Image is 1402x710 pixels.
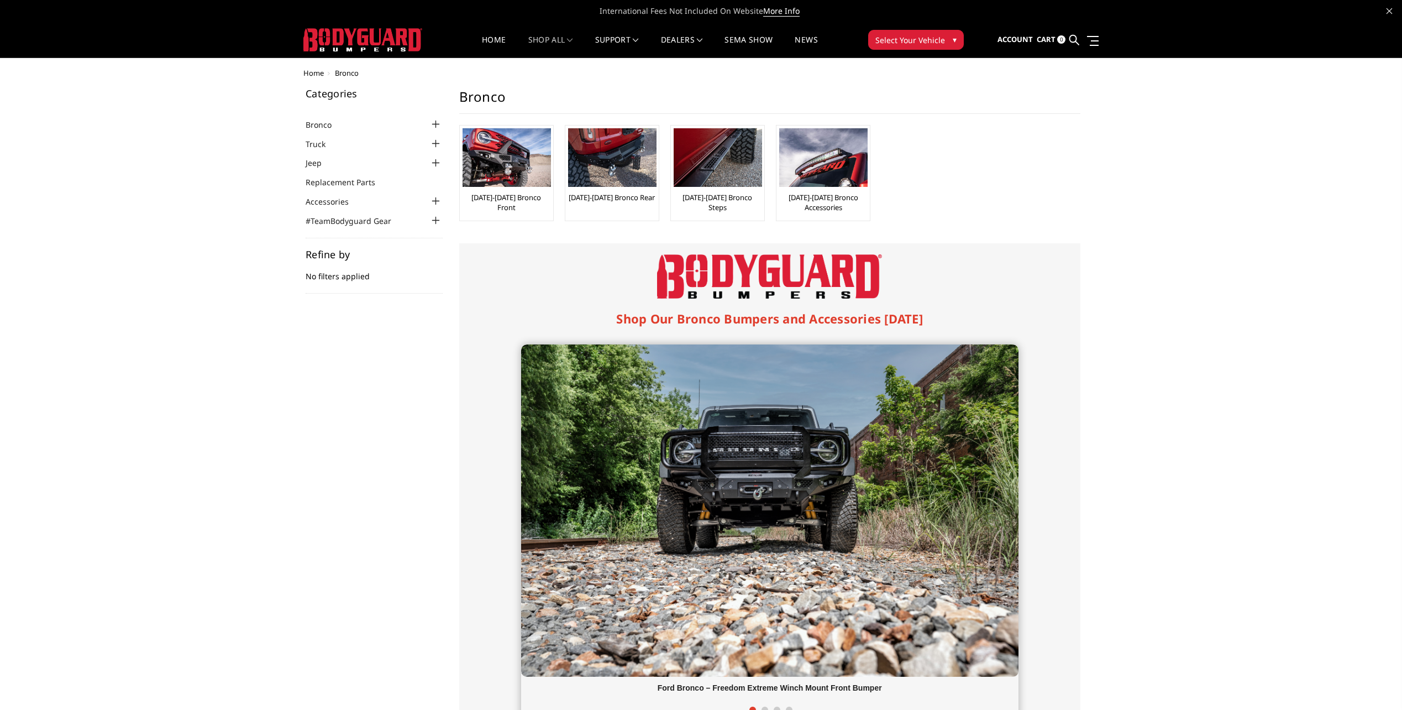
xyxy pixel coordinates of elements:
a: shop all [528,36,573,58]
span: ▾ [953,34,957,45]
span: Cart [1037,34,1056,44]
a: [DATE]-[DATE] Bronco Front [463,192,550,212]
a: SEMA Show [724,36,773,58]
a: Accessories [306,196,363,207]
a: Home [303,68,324,78]
button: Select Your Vehicle [868,30,964,50]
span: 0 [1057,35,1065,44]
span: Bronco [335,68,359,78]
a: News [795,36,817,58]
a: Dealers [661,36,703,58]
img: Bronco Slide 1 [521,344,1018,676]
a: More Info [763,6,800,17]
h5: Refine by [306,249,443,259]
a: [DATE]-[DATE] Bronco Rear [569,192,655,202]
a: [DATE]-[DATE] Bronco Steps [674,192,762,212]
a: Support [595,36,639,58]
a: Truck [306,138,339,150]
a: Home [482,36,506,58]
img: Bodyguard Bumpers Logo [657,254,882,299]
a: Account [997,25,1033,55]
div: No filters applied [306,249,443,294]
a: Replacement Parts [306,176,389,188]
a: [DATE]-[DATE] Bronco Accessories [779,192,867,212]
a: #TeamBodyguard Gear [306,215,405,227]
img: BODYGUARD BUMPERS [303,28,422,51]
span: Select Your Vehicle [875,34,945,46]
a: Cart 0 [1037,25,1065,55]
a: Bronco [306,119,345,130]
h1: Bronco [459,88,1080,114]
span: Account [997,34,1033,44]
a: Jeep [306,157,335,169]
h5: Categories [306,88,443,98]
h1: Shop Our Bronco Bumpers and Accessories [DATE] [521,310,1018,328]
div: Ford Bronco – Freedom Extreme Winch Mount Front Bumper [521,677,1018,699]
